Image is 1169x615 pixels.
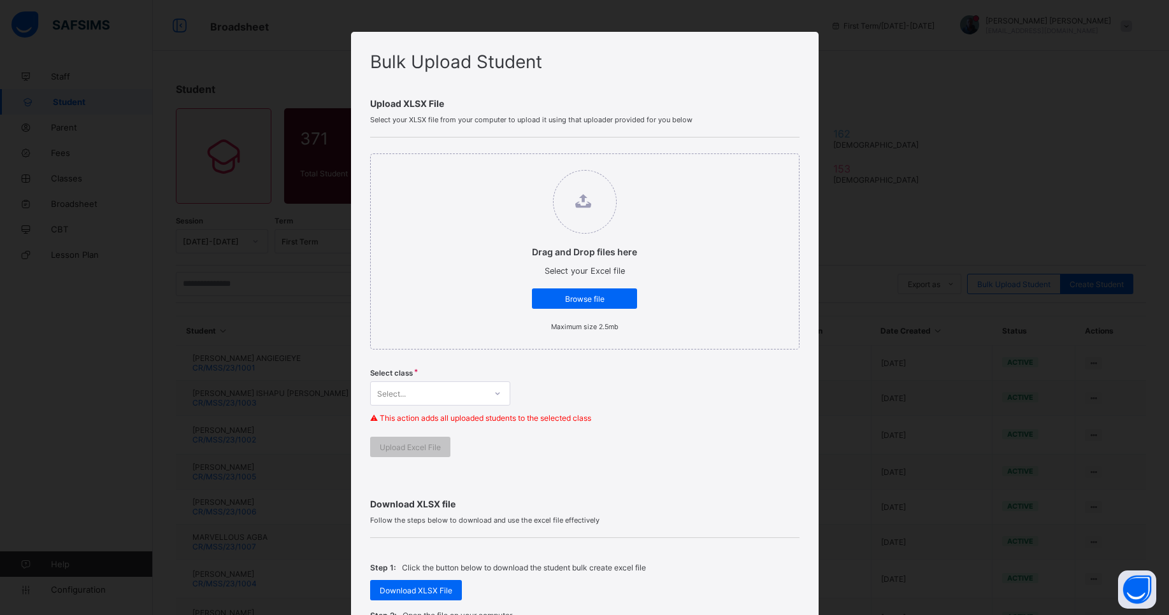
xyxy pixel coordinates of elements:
span: Follow the steps below to download and use the excel file effectively [370,516,800,525]
span: Select class [370,369,413,378]
span: Browse file [541,294,628,304]
span: Step 1: [370,563,396,572]
button: Open asap [1118,570,1156,609]
div: Select... [377,381,406,406]
span: Bulk Upload Student [370,51,542,73]
span: Download XLSX file [370,498,800,509]
p: Drag and Drop files here [532,246,637,257]
span: Select your Excel file [545,266,625,276]
span: Upload Excel File [380,442,441,452]
span: Upload XLSX File [370,98,800,109]
span: Select your XLSX file from your computer to upload it using that uploader provided for you below [370,115,800,124]
p: Click the button below to download the student bulk create excel file [402,563,646,572]
span: Download XLSX File [380,586,452,595]
small: Maximum size 2.5mb [551,323,619,331]
p: ⚠ This action adds all uploaded students to the selected class [370,413,800,423]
